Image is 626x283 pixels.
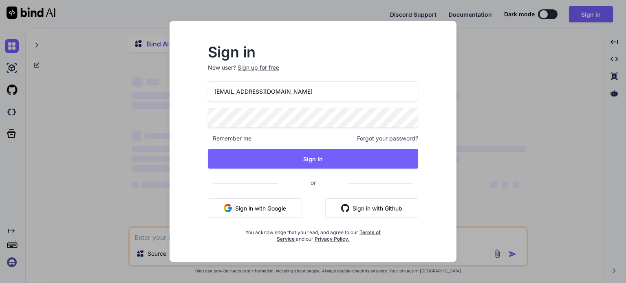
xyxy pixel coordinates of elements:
button: Sign in with Google [208,198,302,218]
a: Privacy Policy. [315,236,350,242]
div: Sign up for free [238,64,279,72]
p: New user? [208,64,418,81]
img: github [341,204,349,212]
a: Terms of Service [277,229,381,242]
span: Forgot your password? [357,134,418,143]
h2: Sign in [208,46,418,59]
span: Remember me [208,134,251,143]
span: or [278,173,348,193]
input: Login or Email [208,81,418,101]
button: Sign In [208,149,418,169]
img: google [224,204,232,212]
button: Sign in with Github [325,198,418,218]
div: You acknowledge that you read, and agree to our and our [243,224,383,242]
